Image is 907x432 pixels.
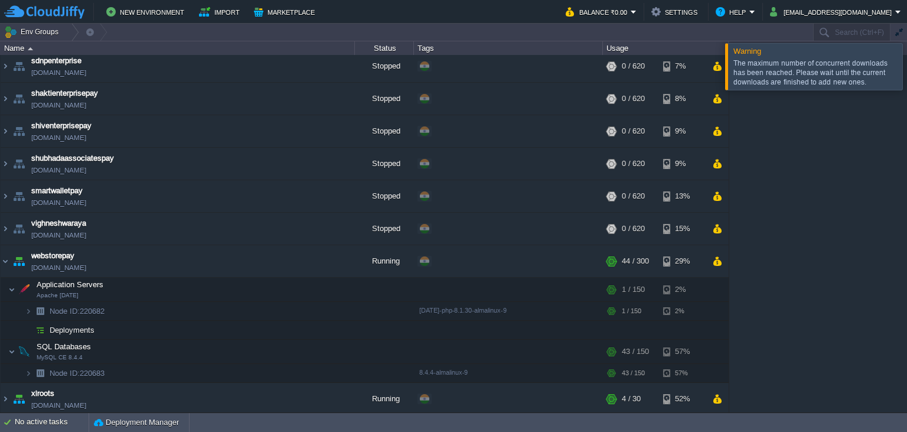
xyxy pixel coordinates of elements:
div: 0 / 620 [622,213,645,245]
a: sdnpenterprise [31,55,81,67]
a: [DOMAIN_NAME] [31,197,86,209]
img: AMDAwAAAACH5BAEAAAAALAAAAAABAAEAAAICRAEAOw== [1,50,10,82]
div: No active tasks [15,413,89,432]
span: smartwalletpay [31,185,83,197]
img: AMDAwAAAACH5BAEAAAAALAAAAAABAAEAAAICRAEAOw== [11,245,27,277]
img: AMDAwAAAACH5BAEAAAAALAAAAAABAAEAAAICRAEAOw== [25,321,32,339]
a: shubhadaassociatespay [31,152,114,164]
div: 29% [663,245,702,277]
img: AMDAwAAAACH5BAEAAAAALAAAAAABAAEAAAICRAEAOw== [11,148,27,180]
div: Tags [415,41,602,55]
div: 4 / 30 [622,383,641,415]
div: Stopped [355,148,414,180]
img: AMDAwAAAACH5BAEAAAAALAAAAAABAAEAAAICRAEAOw== [11,115,27,147]
a: webstorepay [31,250,74,262]
span: 220682 [48,306,106,316]
button: Env Groups [4,24,63,40]
span: Apache [DATE] [37,292,79,299]
img: AMDAwAAAACH5BAEAAAAALAAAAAABAAEAAAICRAEAOw== [1,383,10,415]
img: AMDAwAAAACH5BAEAAAAALAAAAAABAAEAAAICRAEAOw== [8,340,15,363]
img: AMDAwAAAACH5BAEAAAAALAAAAAABAAEAAAICRAEAOw== [11,383,27,415]
a: Node ID:220683 [48,368,106,378]
a: [DOMAIN_NAME] [31,99,86,111]
div: Stopped [355,180,414,212]
div: Status [355,41,413,55]
img: AMDAwAAAACH5BAEAAAAALAAAAAABAAEAAAICRAEAOw== [1,245,10,277]
img: AMDAwAAAACH5BAEAAAAALAAAAAABAAEAAAICRAEAOw== [32,364,48,382]
span: Node ID: [50,307,80,316]
div: 52% [663,383,702,415]
div: 0 / 620 [622,83,645,115]
a: [DOMAIN_NAME] [31,67,86,79]
span: xlroots [31,388,54,399]
img: AMDAwAAAACH5BAEAAAAALAAAAAABAAEAAAICRAEAOw== [8,278,15,301]
div: 7% [663,50,702,82]
div: Name [1,41,354,55]
a: Node ID:220682 [48,306,106,316]
div: Stopped [355,115,414,147]
img: AMDAwAAAACH5BAEAAAAALAAAAAABAAEAAAICRAEAOw== [1,148,10,180]
span: MySQL CE 8.4.4 [37,354,83,361]
span: Warning [733,47,761,56]
div: Running [355,383,414,415]
div: 43 / 150 [622,340,649,363]
a: vighneshwaraya [31,217,86,229]
img: AMDAwAAAACH5BAEAAAAALAAAAAABAAEAAAICRAEAOw== [1,83,10,115]
div: Stopped [355,83,414,115]
span: Node ID: [50,369,80,378]
div: The maximum number of concurrent downloads has been reached. Please wait until the current downlo... [733,59,899,87]
div: 1 / 150 [622,302,641,320]
a: shiventerprisepay [31,120,92,132]
span: Deployments [48,325,96,335]
div: 0 / 620 [622,50,645,82]
div: 0 / 620 [622,115,645,147]
img: AMDAwAAAACH5BAEAAAAALAAAAAABAAEAAAICRAEAOw== [11,50,27,82]
span: 8.4.4-almalinux-9 [419,369,468,376]
img: AMDAwAAAACH5BAEAAAAALAAAAAABAAEAAAICRAEAOw== [25,302,32,320]
span: 220683 [48,368,106,378]
div: 13% [663,180,702,212]
div: 57% [663,364,702,382]
button: Import [199,5,243,19]
div: Stopped [355,213,414,245]
div: Usage [603,41,728,55]
div: 9% [663,148,702,180]
button: Marketplace [254,5,318,19]
button: Settings [651,5,701,19]
img: AMDAwAAAACH5BAEAAAAALAAAAAABAAEAAAICRAEAOw== [25,364,32,382]
img: AMDAwAAAACH5BAEAAAAALAAAAAABAAEAAAICRAEAOw== [16,278,32,301]
img: CloudJiffy [4,5,84,20]
span: Application Servers [35,280,105,290]
a: SQL DatabasesMySQL CE 8.4.4 [35,342,93,351]
img: AMDAwAAAACH5BAEAAAAALAAAAAABAAEAAAICRAEAOw== [28,47,33,50]
div: 1 / 150 [622,278,645,301]
span: [DATE]-php-8.1.30-almalinux-9 [419,307,507,314]
img: AMDAwAAAACH5BAEAAAAALAAAAAABAAEAAAICRAEAOw== [1,115,10,147]
button: New Environment [106,5,188,19]
div: Running [355,245,414,277]
button: [EMAIL_ADDRESS][DOMAIN_NAME] [770,5,895,19]
div: Stopped [355,50,414,82]
img: AMDAwAAAACH5BAEAAAAALAAAAAABAAEAAAICRAEAOw== [11,180,27,212]
div: 2% [663,302,702,320]
button: Balance ₹0.00 [566,5,631,19]
div: 44 / 300 [622,245,649,277]
a: [DOMAIN_NAME] [31,229,86,241]
a: shaktienterprisepay [31,87,98,99]
img: AMDAwAAAACH5BAEAAAAALAAAAAABAAEAAAICRAEAOw== [16,340,32,363]
span: SQL Databases [35,342,93,352]
img: AMDAwAAAACH5BAEAAAAALAAAAAABAAEAAAICRAEAOw== [32,302,48,320]
div: 57% [663,340,702,363]
div: 15% [663,213,702,245]
img: AMDAwAAAACH5BAEAAAAALAAAAAABAAEAAAICRAEAOw== [32,321,48,339]
img: AMDAwAAAACH5BAEAAAAALAAAAAABAAEAAAICRAEAOw== [1,180,10,212]
a: [DOMAIN_NAME] [31,262,86,274]
button: Deployment Manager [94,417,179,428]
button: Help [716,5,749,19]
div: 0 / 620 [622,180,645,212]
